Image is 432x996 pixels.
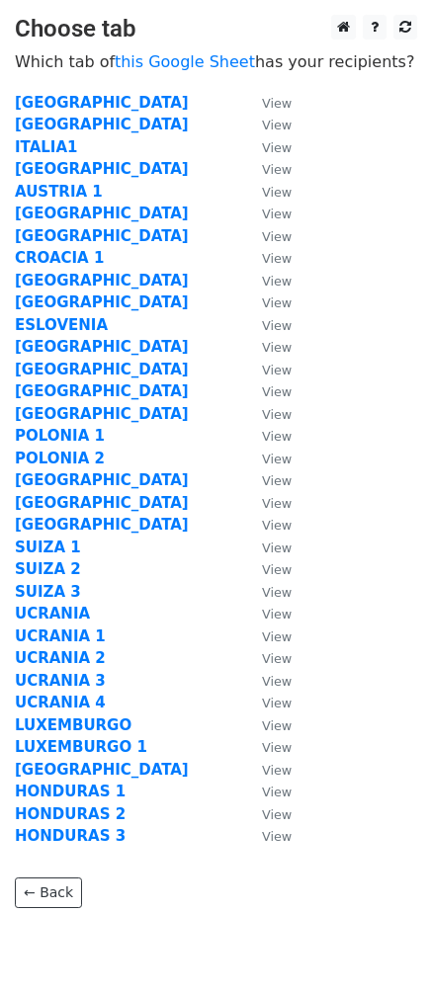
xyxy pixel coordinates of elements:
a: View [242,138,292,156]
a: [GEOGRAPHIC_DATA] [15,471,189,489]
a: POLONIA 2 [15,450,105,467]
a: View [242,361,292,378]
a: UCRANIA 4 [15,694,106,711]
small: View [262,496,292,511]
a: SUIZA 2 [15,560,81,578]
small: View [262,207,292,221]
a: LUXEMBURGO 1 [15,738,147,756]
small: View [262,452,292,466]
small: View [262,140,292,155]
small: View [262,696,292,710]
a: View [242,450,292,467]
a: [GEOGRAPHIC_DATA] [15,272,189,290]
a: View [242,783,292,800]
a: View [242,494,292,512]
a: this Google Sheet [115,52,255,71]
a: AUSTRIA 1 [15,183,103,201]
h3: Choose tab [15,15,417,43]
small: View [262,785,292,799]
small: View [262,807,292,822]
strong: [GEOGRAPHIC_DATA] [15,160,189,178]
a: [GEOGRAPHIC_DATA] [15,361,189,378]
a: [GEOGRAPHIC_DATA] [15,116,189,133]
a: LUXEMBURGO [15,716,131,734]
a: View [242,272,292,290]
strong: SUIZA 3 [15,583,81,601]
a: SUIZA 1 [15,539,81,556]
a: View [242,516,292,534]
a: [GEOGRAPHIC_DATA] [15,293,189,311]
a: UCRANIA 3 [15,672,106,690]
a: UCRANIA [15,605,90,622]
a: [GEOGRAPHIC_DATA] [15,494,189,512]
strong: [GEOGRAPHIC_DATA] [15,227,189,245]
a: View [242,738,292,756]
small: View [262,295,292,310]
a: [GEOGRAPHIC_DATA] [15,761,189,779]
small: View [262,607,292,622]
small: View [262,829,292,844]
a: View [242,694,292,711]
a: UCRANIA 1 [15,627,106,645]
a: UCRANIA 2 [15,649,106,667]
a: View [242,672,292,690]
a: View [242,539,292,556]
p: Which tab of has your recipients? [15,51,417,72]
a: View [242,649,292,667]
strong: ESLOVENIA [15,316,108,334]
small: View [262,363,292,377]
small: View [262,118,292,132]
small: View [262,340,292,355]
a: View [242,761,292,779]
a: View [242,427,292,445]
a: [GEOGRAPHIC_DATA] [15,338,189,356]
small: View [262,740,292,755]
a: View [242,94,292,112]
a: CROACIA 1 [15,249,104,267]
a: View [242,249,292,267]
a: View [242,205,292,222]
a: [GEOGRAPHIC_DATA] [15,205,189,222]
small: View [262,384,292,399]
a: ← Back [15,877,82,908]
a: HONDURAS 3 [15,827,126,845]
small: View [262,562,292,577]
a: HONDURAS 2 [15,805,126,823]
a: [GEOGRAPHIC_DATA] [15,382,189,400]
strong: [GEOGRAPHIC_DATA] [15,94,189,112]
a: View [242,716,292,734]
a: View [242,805,292,823]
a: View [242,338,292,356]
a: HONDURAS 1 [15,783,126,800]
a: View [242,405,292,423]
a: View [242,183,292,201]
small: View [262,229,292,244]
a: View [242,116,292,133]
small: View [262,674,292,689]
strong: ITALIA1 [15,138,77,156]
a: View [242,382,292,400]
a: [GEOGRAPHIC_DATA] [15,405,189,423]
small: View [262,162,292,177]
small: View [262,763,292,778]
small: View [262,318,292,333]
small: View [262,518,292,533]
small: View [262,251,292,266]
a: View [242,560,292,578]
